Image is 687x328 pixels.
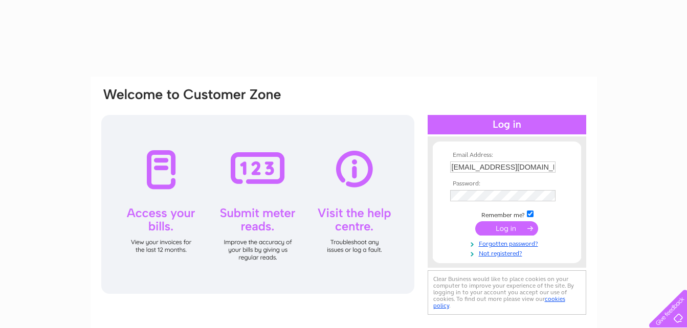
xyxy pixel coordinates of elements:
a: cookies policy [433,295,565,309]
a: Not registered? [450,248,566,257]
td: Remember me? [448,209,566,219]
th: Email Address: [448,152,566,159]
input: Submit [475,221,538,236]
a: Forgotten password? [450,238,566,248]
th: Password: [448,180,566,188]
div: Clear Business would like to place cookies on your computer to improve your experience of the sit... [428,270,586,315]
